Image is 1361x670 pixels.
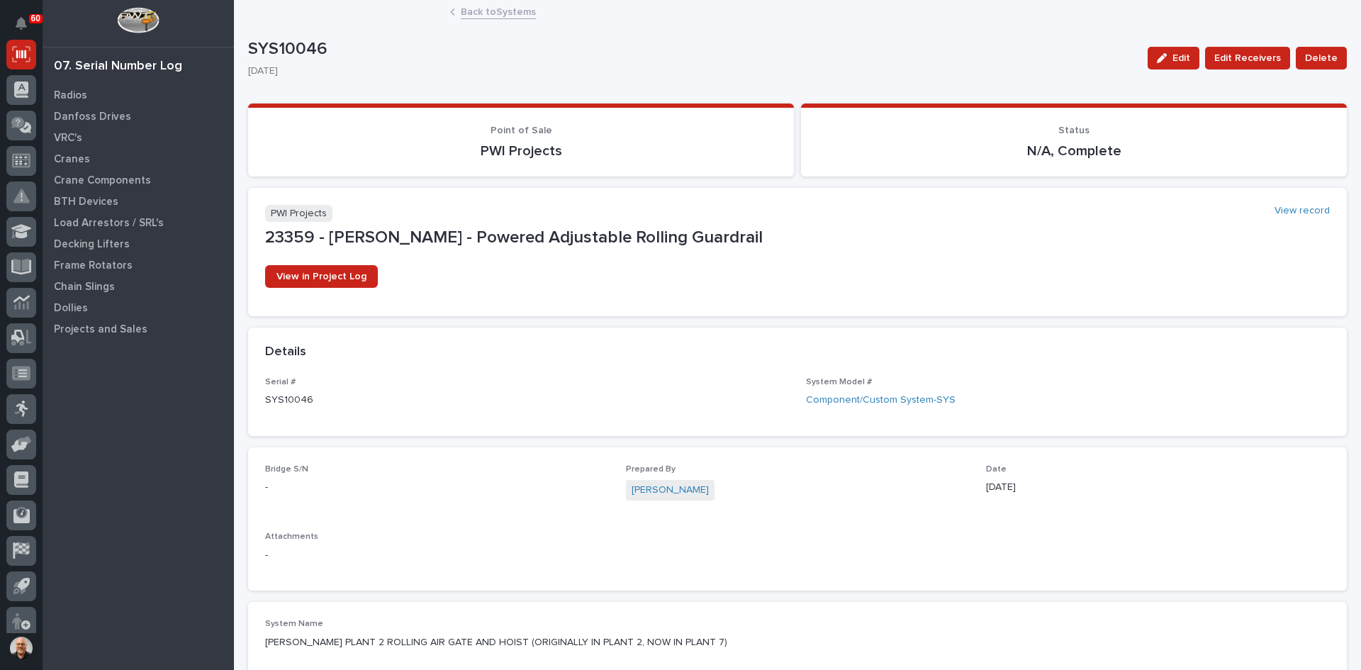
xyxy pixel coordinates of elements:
[1214,50,1281,67] span: Edit Receivers
[43,255,234,276] a: Frame Rotators
[43,297,234,318] a: Dollies
[54,238,130,251] p: Decking Lifters
[1296,47,1347,69] button: Delete
[54,174,151,187] p: Crane Components
[54,59,182,74] div: 07. Serial Number Log
[265,228,1330,248] p: 23359 - [PERSON_NAME] - Powered Adjustable Rolling Guardrail
[43,276,234,297] a: Chain Slings
[43,84,234,106] a: Radios
[54,323,147,336] p: Projects and Sales
[1305,50,1338,67] span: Delete
[461,3,536,19] a: Back toSystems
[117,7,159,33] img: Workspace Logo
[265,205,332,223] p: PWI Projects
[806,393,956,408] a: Component/Custom System-SYS
[265,143,777,160] p: PWI Projects
[265,465,308,474] span: Bridge S/N
[276,272,366,281] span: View in Project Log
[265,532,318,541] span: Attachments
[43,169,234,191] a: Crane Components
[18,17,36,40] div: Notifications60
[248,39,1136,60] p: SYS10046
[43,106,234,127] a: Danfoss Drives
[6,9,36,38] button: Notifications
[54,302,88,315] p: Dollies
[54,153,90,166] p: Cranes
[248,65,1131,77] p: [DATE]
[265,480,609,495] p: -
[1275,205,1330,217] a: View record
[43,127,234,148] a: VRC's
[265,548,609,563] p: -
[265,393,789,408] p: SYS10046
[6,633,36,663] button: users-avatar
[54,259,133,272] p: Frame Rotators
[818,143,1330,160] p: N/A, Complete
[986,480,1330,495] p: [DATE]
[265,378,296,386] span: Serial #
[54,217,164,230] p: Load Arrestors / SRL's
[43,318,234,340] a: Projects and Sales
[31,13,40,23] p: 60
[1148,47,1199,69] button: Edit
[43,233,234,255] a: Decking Lifters
[265,265,378,288] a: View in Project Log
[806,378,872,386] span: System Model #
[265,620,323,628] span: System Name
[54,111,131,123] p: Danfoss Drives
[1205,47,1290,69] button: Edit Receivers
[43,212,234,233] a: Load Arrestors / SRL's
[632,483,709,498] a: [PERSON_NAME]
[43,148,234,169] a: Cranes
[1172,52,1190,65] span: Edit
[491,125,552,135] span: Point of Sale
[54,132,82,145] p: VRC's
[54,89,87,102] p: Radios
[265,635,1330,650] p: [PERSON_NAME] PLANT 2 ROLLING AIR GATE AND HOIST (ORIGINALLY IN PLANT 2, NOW IN PLANT 7)
[43,191,234,212] a: BTH Devices
[265,345,306,360] h2: Details
[54,281,115,294] p: Chain Slings
[626,465,676,474] span: Prepared By
[54,196,118,208] p: BTH Devices
[986,465,1007,474] span: Date
[1058,125,1090,135] span: Status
